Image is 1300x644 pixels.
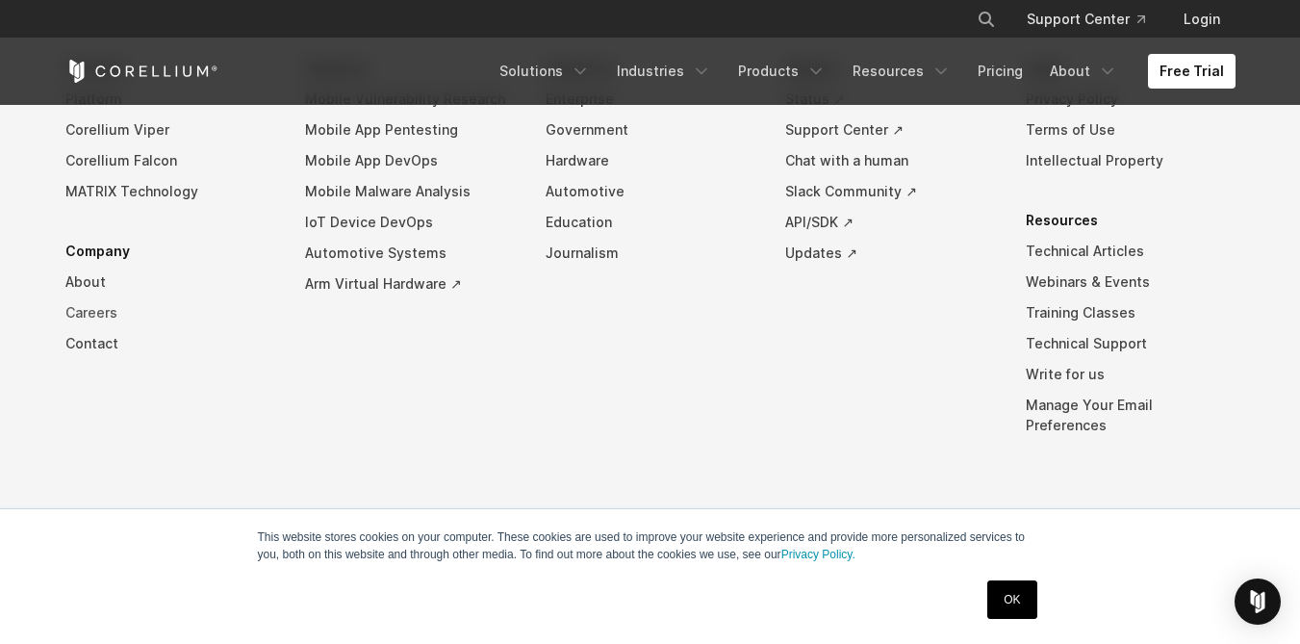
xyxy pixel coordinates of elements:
[785,176,995,207] a: Slack Community ↗
[65,176,275,207] a: MATRIX Technology
[1038,54,1129,89] a: About
[781,548,855,561] a: Privacy Policy.
[954,2,1236,37] div: Navigation Menu
[785,207,995,238] a: API/SDK ↗
[65,145,275,176] a: Corellium Falcon
[726,54,837,89] a: Products
[546,115,755,145] a: Government
[65,60,218,83] a: Corellium Home
[1235,579,1281,625] div: Open Intercom Messenger
[258,528,1043,563] p: This website stores cookies on your computer. These cookies are used to improve your website expe...
[65,328,275,359] a: Contact
[1026,236,1236,267] a: Technical Articles
[969,2,1004,37] button: Search
[65,53,1236,470] div: Navigation Menu
[785,145,995,176] a: Chat with a human
[1026,359,1236,390] a: Write for us
[305,176,515,207] a: Mobile Malware Analysis
[785,238,995,269] a: Updates ↗
[1148,54,1236,89] a: Free Trial
[65,297,275,328] a: Careers
[546,176,755,207] a: Automotive
[605,54,723,89] a: Industries
[1026,145,1236,176] a: Intellectual Property
[65,267,275,297] a: About
[966,54,1034,89] a: Pricing
[1026,328,1236,359] a: Technical Support
[1026,297,1236,328] a: Training Classes
[305,238,515,269] a: Automotive Systems
[1011,2,1160,37] a: Support Center
[841,54,962,89] a: Resources
[1168,2,1236,37] a: Login
[305,115,515,145] a: Mobile App Pentesting
[305,145,515,176] a: Mobile App DevOps
[546,238,755,269] a: Journalism
[546,207,755,238] a: Education
[305,207,515,238] a: IoT Device DevOps
[1026,267,1236,297] a: Webinars & Events
[488,54,1236,89] div: Navigation Menu
[987,580,1036,619] a: OK
[488,54,601,89] a: Solutions
[65,115,275,145] a: Corellium Viper
[305,269,515,299] a: Arm Virtual Hardware ↗
[1026,390,1236,441] a: Manage Your Email Preferences
[546,145,755,176] a: Hardware
[1026,115,1236,145] a: Terms of Use
[785,115,995,145] a: Support Center ↗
